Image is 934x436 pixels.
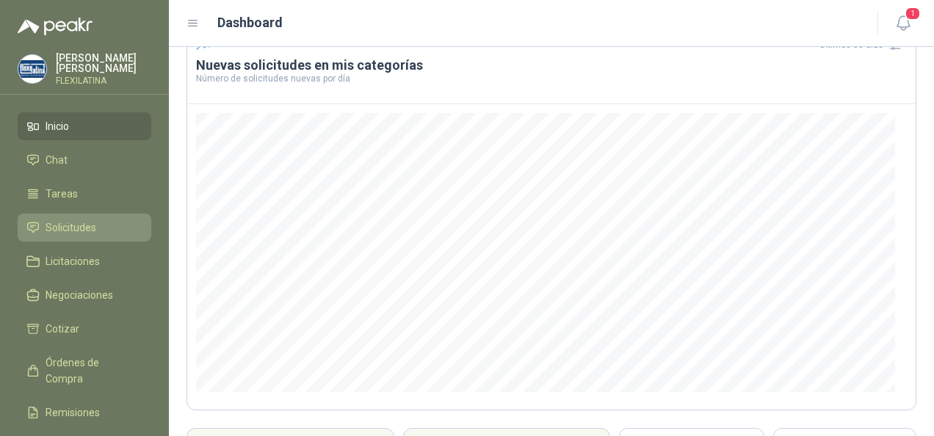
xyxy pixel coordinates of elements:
[46,118,69,134] span: Inicio
[46,219,96,236] span: Solicitudes
[18,281,151,309] a: Negociaciones
[18,349,151,393] a: Órdenes de Compra
[18,399,151,426] a: Remisiones
[56,53,151,73] p: [PERSON_NAME] [PERSON_NAME]
[905,7,921,21] span: 1
[18,112,151,140] a: Inicio
[18,18,93,35] img: Logo peakr
[46,355,137,387] span: Órdenes de Compra
[46,186,78,202] span: Tareas
[46,321,79,337] span: Cotizar
[18,180,151,208] a: Tareas
[46,287,113,303] span: Negociaciones
[196,74,907,83] p: Número de solicitudes nuevas por día
[18,55,46,83] img: Company Logo
[217,12,283,33] h1: Dashboard
[196,57,907,74] h3: Nuevas solicitudes en mis categorías
[18,214,151,241] a: Solicitudes
[46,152,68,168] span: Chat
[56,76,151,85] p: FLEXILATINA
[890,10,916,37] button: 1
[18,146,151,174] a: Chat
[46,404,100,421] span: Remisiones
[46,253,100,269] span: Licitaciones
[18,315,151,343] a: Cotizar
[18,247,151,275] a: Licitaciones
